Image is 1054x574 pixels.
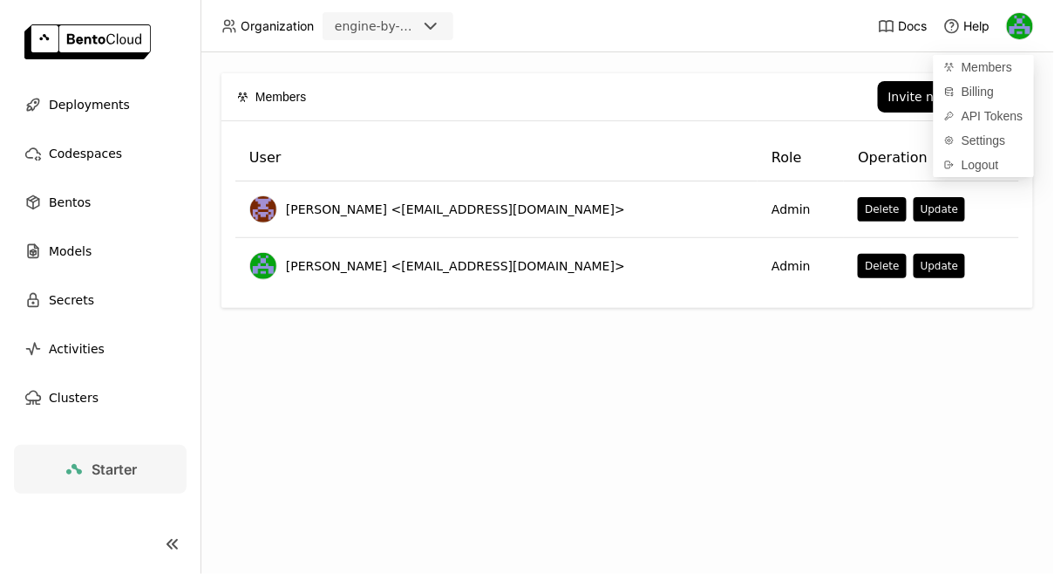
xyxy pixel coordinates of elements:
[758,238,844,294] td: Admin
[49,241,92,262] span: Models
[286,201,625,218] span: [PERSON_NAME] <[EMAIL_ADDRESS][DOMAIN_NAME]>
[250,196,276,222] img: Martin Fejka
[888,90,1007,104] div: Invite new member
[14,380,187,415] a: Clusters
[14,185,187,220] a: Bentos
[962,84,994,99] span: Billing
[335,17,417,35] div: engine-by-moneylion
[14,445,187,494] a: Starter
[92,461,137,478] span: Starter
[24,24,151,59] img: logo
[878,81,1017,113] button: Invite new member
[49,192,91,213] span: Bentos
[14,87,187,122] a: Deployments
[934,79,1034,104] a: Billing
[49,338,105,359] span: Activities
[49,290,94,311] span: Secrets
[962,108,1023,124] span: API Tokens
[962,59,1012,75] span: Members
[899,18,928,34] span: Docs
[964,18,990,34] span: Help
[14,136,187,171] a: Codespaces
[943,17,990,35] div: Help
[418,18,420,36] input: Selected engine-by-moneylion.
[1007,13,1033,39] img: Gerardo Santacruz
[934,55,1034,79] a: Members
[962,133,1006,148] span: Settings
[241,18,314,34] span: Organization
[934,104,1034,128] a: API Tokens
[962,157,999,173] span: Logout
[858,197,906,222] button: Delete
[286,257,625,275] span: [PERSON_NAME] <[EMAIL_ADDRESS][DOMAIN_NAME]>
[758,181,844,238] td: Admin
[49,387,99,408] span: Clusters
[14,331,187,366] a: Activities
[914,254,965,278] button: Update
[844,135,1019,181] th: Operation
[914,197,965,222] button: Update
[49,94,130,115] span: Deployments
[14,234,187,269] a: Models
[235,135,758,181] th: User
[49,143,122,164] span: Codespaces
[934,153,1034,177] div: Logout
[878,17,928,35] a: Docs
[758,135,844,181] th: Role
[858,254,906,278] button: Delete
[255,87,306,106] span: Members
[14,283,187,318] a: Secrets
[934,128,1034,153] a: Settings
[250,253,276,279] img: Gerardo Santacruz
